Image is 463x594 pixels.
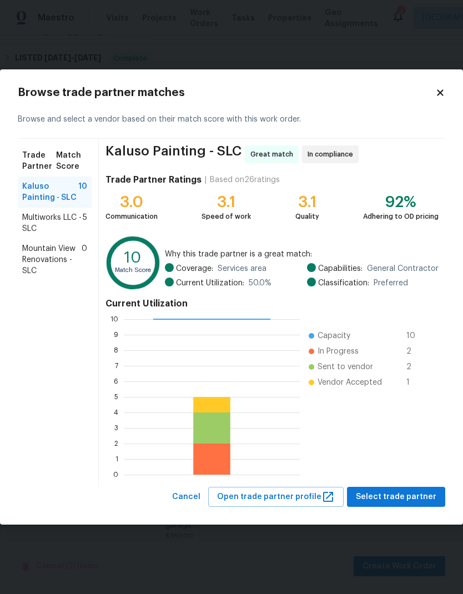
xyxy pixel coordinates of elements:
[114,409,118,415] text: 4
[363,211,439,222] div: Adhering to OD pricing
[114,331,118,338] text: 9
[210,174,280,185] div: Based on 26 ratings
[318,263,363,274] span: Capabilities:
[124,250,141,265] text: 10
[250,149,298,160] span: Great match
[318,278,369,289] span: Classification:
[114,440,118,446] text: 2
[406,377,424,388] span: 1
[406,330,424,341] span: 10
[318,377,382,388] span: Vendor Accepted
[22,150,56,172] span: Trade Partner
[295,197,319,208] div: 3.1
[176,263,213,274] span: Coverage:
[22,181,78,203] span: Kaluso Painting - SLC
[105,211,158,222] div: Communication
[114,424,118,431] text: 3
[356,490,436,504] span: Select trade partner
[114,377,118,384] text: 6
[318,330,350,341] span: Capacity
[83,212,87,234] span: 5
[18,87,435,98] h2: Browse trade partner matches
[217,490,335,504] span: Open trade partner profile
[367,263,439,274] span: General Contractor
[82,243,87,276] span: 0
[172,490,200,504] span: Cancel
[114,393,118,400] text: 5
[176,278,244,289] span: Current Utilization:
[18,100,445,139] div: Browse and select a vendor based on their match score with this work order.
[208,487,344,507] button: Open trade partner profile
[218,263,266,274] span: Services area
[110,315,118,322] text: 10
[105,174,202,185] h4: Trade Partner Ratings
[113,471,118,477] text: 0
[22,212,83,234] span: Multiworks LLC - SLC
[115,455,118,462] text: 1
[105,197,158,208] div: 3.0
[115,267,151,273] text: Match Score
[318,346,359,357] span: In Progress
[115,362,118,369] text: 7
[202,174,210,185] div: |
[406,346,424,357] span: 2
[165,249,439,260] span: Why this trade partner is a great match:
[318,361,373,372] span: Sent to vendor
[202,197,251,208] div: 3.1
[202,211,251,222] div: Speed of work
[374,278,408,289] span: Preferred
[56,150,87,172] span: Match Score
[168,487,205,507] button: Cancel
[347,487,445,507] button: Select trade partner
[22,243,82,276] span: Mountain View Renovations - SLC
[363,197,439,208] div: 92%
[105,298,439,309] h4: Current Utilization
[105,145,241,163] span: Kaluso Painting - SLC
[78,181,87,203] span: 10
[406,361,424,372] span: 2
[295,211,319,222] div: Quality
[114,346,118,353] text: 8
[249,278,271,289] span: 50.0 %
[308,149,358,160] span: In compliance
